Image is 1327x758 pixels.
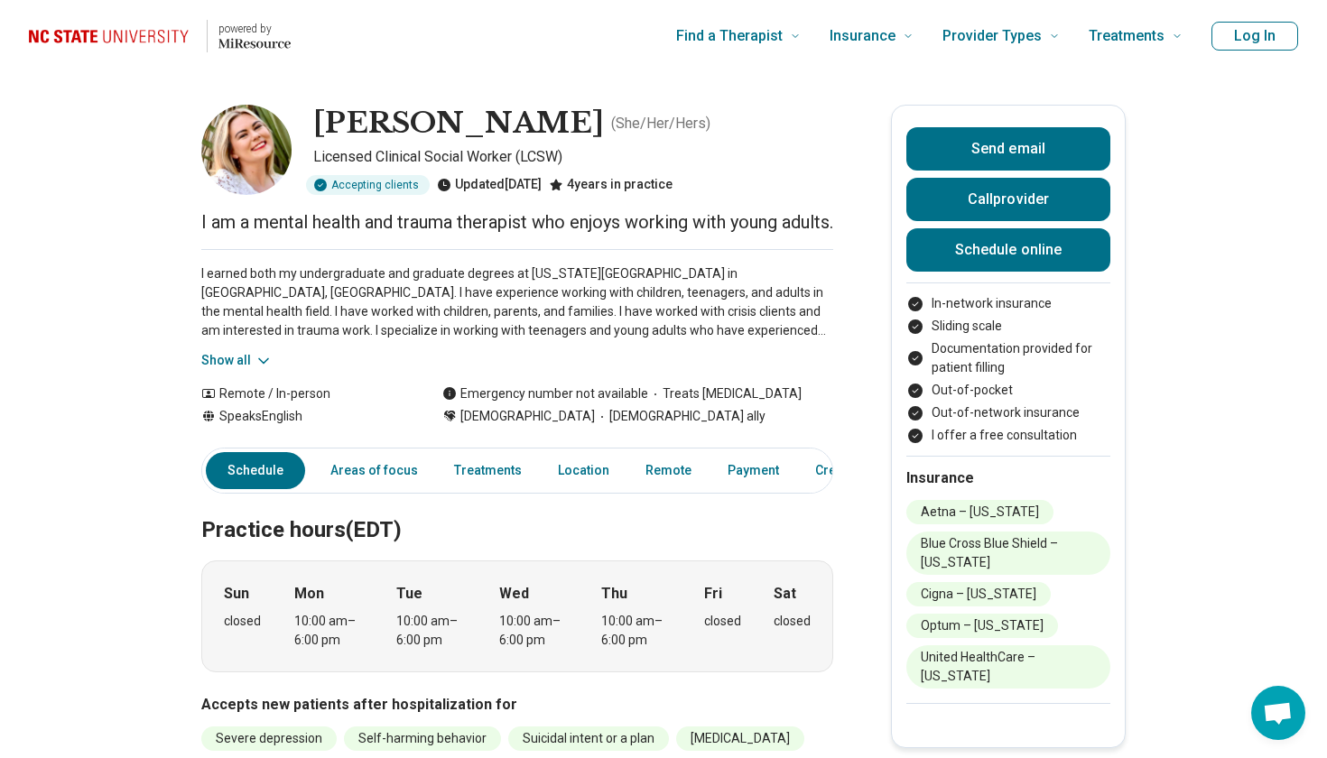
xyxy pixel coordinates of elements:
[676,23,783,49] span: Find a Therapist
[906,614,1058,638] li: Optum – [US_STATE]
[1251,686,1305,740] div: Open chat
[830,23,895,49] span: Insurance
[442,384,648,403] div: Emergency number not available
[595,407,766,426] span: [DEMOGRAPHIC_DATA] ally
[294,583,324,605] strong: Mon
[717,452,790,489] a: Payment
[201,694,833,716] h3: Accepts new patients after hospitalization for
[218,22,291,36] p: powered by
[344,726,501,751] li: Self-harming behavior
[906,317,1110,336] li: Sliding scale
[906,645,1110,689] li: United HealthCare – [US_STATE]
[206,452,305,489] a: Schedule
[201,384,406,403] div: Remote / In-person
[635,452,702,489] a: Remote
[611,113,710,134] p: ( She/Her/Hers )
[201,726,337,751] li: Severe depression
[942,23,1042,49] span: Provider Types
[704,612,741,631] div: closed
[549,175,673,195] div: 4 years in practice
[906,127,1110,171] button: Send email
[306,175,430,195] div: Accepting clients
[29,7,291,65] a: Home page
[906,339,1110,377] li: Documentation provided for patient filling
[224,583,249,605] strong: Sun
[443,452,533,489] a: Treatments
[201,264,833,340] p: I earned both my undergraduate and graduate degrees at [US_STATE][GEOGRAPHIC_DATA] in [GEOGRAPHIC...
[460,407,595,426] span: [DEMOGRAPHIC_DATA]
[201,407,406,426] div: Speaks English
[906,582,1051,606] li: Cigna – [US_STATE]
[704,583,722,605] strong: Fri
[906,500,1053,524] li: Aetna – [US_STATE]
[294,612,364,650] div: 10:00 am – 6:00 pm
[201,472,833,546] h2: Practice hours (EDT)
[508,726,669,751] li: Suicidal intent or a plan
[201,560,833,672] div: When does the program meet?
[437,175,542,195] div: Updated [DATE]
[313,105,604,143] h1: [PERSON_NAME]
[499,612,569,650] div: 10:00 am – 6:00 pm
[804,452,895,489] a: Credentials
[906,228,1110,272] a: Schedule online
[320,452,429,489] a: Areas of focus
[396,583,422,605] strong: Tue
[1211,22,1298,51] button: Log In
[648,384,802,403] span: Treats [MEDICAL_DATA]
[313,146,833,168] p: Licensed Clinical Social Worker (LCSW)
[906,294,1110,445] ul: Payment options
[601,612,671,650] div: 10:00 am – 6:00 pm
[906,426,1110,445] li: I offer a free consultation
[601,583,627,605] strong: Thu
[1089,23,1165,49] span: Treatments
[774,612,811,631] div: closed
[499,583,529,605] strong: Wed
[906,532,1110,575] li: Blue Cross Blue Shield – [US_STATE]
[906,403,1110,422] li: Out-of-network insurance
[201,105,292,195] img: Cameron Addertion, Licensed Clinical Social Worker (LCSW)
[676,726,804,751] li: [MEDICAL_DATA]
[906,381,1110,400] li: Out-of-pocket
[547,452,620,489] a: Location
[224,612,261,631] div: closed
[906,294,1110,313] li: In-network insurance
[201,351,273,370] button: Show all
[396,612,466,650] div: 10:00 am – 6:00 pm
[774,583,796,605] strong: Sat
[906,467,1110,489] h2: Insurance
[906,178,1110,221] button: Callprovider
[201,209,833,235] p: I am a mental health and trauma therapist who enjoys working with young adults.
